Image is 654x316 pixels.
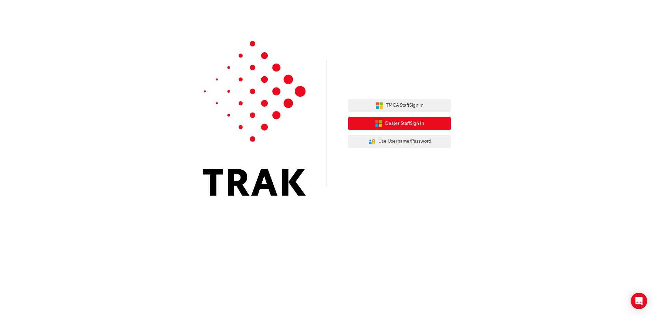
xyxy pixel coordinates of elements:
button: Dealer StaffSign In [348,117,451,130]
img: Trak [203,41,306,196]
span: Dealer Staff Sign In [385,120,424,128]
button: Use Username/Password [348,135,451,148]
button: TMCA StaffSign In [348,99,451,112]
span: TMCA Staff Sign In [386,102,423,109]
span: Use Username/Password [378,137,431,145]
div: Open Intercom Messenger [631,293,647,309]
